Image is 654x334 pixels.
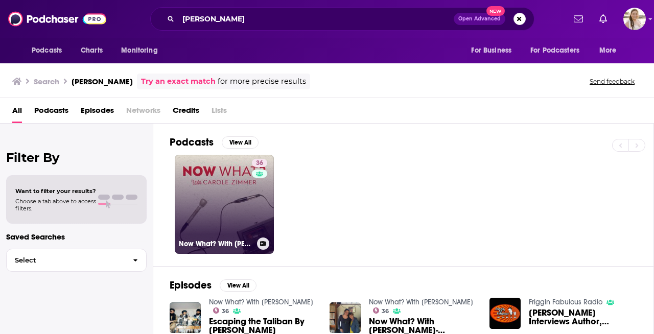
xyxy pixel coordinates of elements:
button: open menu [592,41,629,60]
img: User Profile [623,8,646,30]
p: Saved Searches [6,232,147,242]
img: Podchaser - Follow, Share and Rate Podcasts [8,9,106,29]
a: Now What? With Carole Zimmer [209,298,313,306]
h3: [PERSON_NAME] [72,77,133,86]
button: open menu [25,41,75,60]
a: Podcasts [34,102,68,123]
h2: Episodes [170,279,212,292]
h3: Search [34,77,59,86]
span: 36 [382,309,389,314]
a: Episodes [81,102,114,123]
span: Logged in as acquavie [623,8,646,30]
span: Lists [212,102,227,123]
button: View All [220,279,256,292]
a: Try an exact match [141,76,216,87]
div: Search podcasts, credits, & more... [150,7,534,31]
a: PodcastsView All [170,136,259,149]
a: 36Now What? With [PERSON_NAME] [175,155,274,254]
span: More [599,43,617,58]
span: Podcasts [32,43,62,58]
a: 36 [213,307,229,314]
span: Select [7,257,125,264]
button: open menu [114,41,171,60]
a: Friggin Fabulous Radio [529,298,602,306]
a: Carole Zimmer Interviews Author, Linda Danz [529,308,637,326]
span: For Business [471,43,511,58]
span: 36 [222,309,229,314]
img: Carole Zimmer Interviews Author, Linda Danz [489,298,521,329]
a: 36 [373,307,389,314]
a: Credits [173,102,199,123]
button: Open AdvancedNew [454,13,505,25]
a: Now What? With Carole Zimmer [369,298,473,306]
h2: Podcasts [170,136,214,149]
a: Show notifications dropdown [595,10,611,28]
a: 36 [252,159,267,167]
button: View All [222,136,259,149]
span: Open Advanced [458,16,501,21]
span: for more precise results [218,76,306,87]
a: Charts [74,41,109,60]
span: [PERSON_NAME] Interviews Author, [PERSON_NAME] [529,308,637,326]
a: Show notifications dropdown [570,10,587,28]
span: Monitoring [121,43,157,58]
img: Escaping the Taliban By Carole Zimmer [170,302,201,333]
button: Send feedback [587,77,638,86]
a: EpisodesView All [170,279,256,292]
span: Choose a tab above to access filters. [15,198,96,212]
h2: Filter By [6,150,147,165]
span: Want to filter your results? [15,187,96,195]
button: Select [6,249,147,272]
span: Networks [126,102,160,123]
a: All [12,102,22,123]
span: 36 [256,158,263,169]
h3: Now What? With [PERSON_NAME] [179,240,253,248]
span: Charts [81,43,103,58]
span: For Podcasters [530,43,579,58]
img: Now What? With Carole Zimmer-Kelly Carlin Interview-4/3/17 [330,302,361,333]
button: Show profile menu [623,8,646,30]
input: Search podcasts, credits, & more... [178,11,454,27]
button: open menu [524,41,594,60]
button: open menu [464,41,524,60]
span: New [486,6,505,16]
